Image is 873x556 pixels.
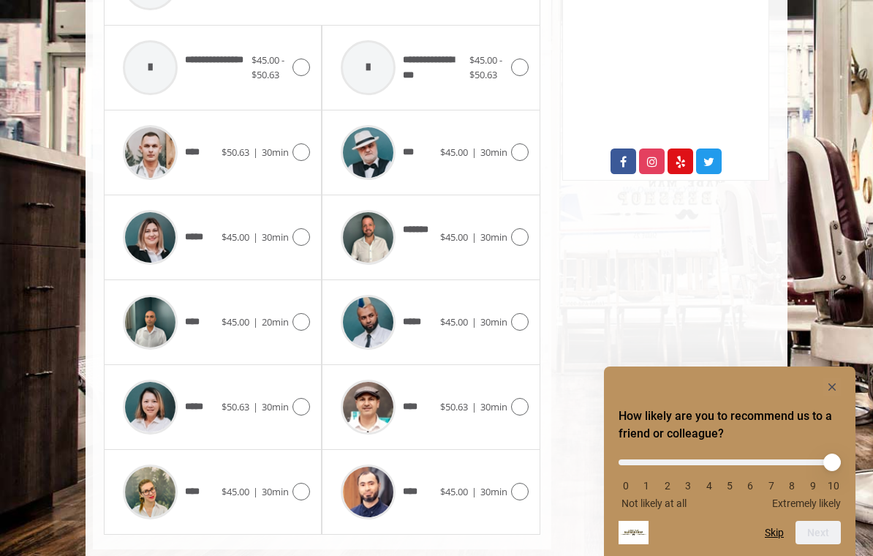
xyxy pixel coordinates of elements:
span: $50.63 [222,400,249,413]
li: 0 [619,480,633,492]
h2: How likely are you to recommend us to a friend or colleague? Select an option from 0 to 10, with ... [619,407,841,443]
li: 7 [764,480,779,492]
li: 10 [826,480,841,492]
span: 30min [480,485,507,498]
span: 30min [480,400,507,413]
span: $45.00 [440,315,468,328]
span: Extremely likely [772,497,841,509]
span: $45.00 [222,485,249,498]
span: $45.00 [440,230,468,244]
span: | [253,400,258,413]
span: | [253,485,258,498]
span: | [472,485,477,498]
span: $45.00 [440,485,468,498]
span: | [253,315,258,328]
span: 30min [480,315,507,328]
button: Next question [795,521,841,544]
span: | [472,400,477,413]
li: 4 [702,480,717,492]
li: 9 [806,480,820,492]
span: Not likely at all [621,497,687,509]
li: 2 [660,480,675,492]
li: 6 [743,480,757,492]
span: | [472,315,477,328]
span: | [253,230,258,244]
div: How likely are you to recommend us to a friend or colleague? Select an option from 0 to 10, with ... [619,378,841,544]
li: 5 [722,480,737,492]
span: $45.00 [222,230,249,244]
span: 30min [480,146,507,159]
span: $45.00 - $50.63 [469,53,502,82]
span: | [472,230,477,244]
div: How likely are you to recommend us to a friend or colleague? Select an option from 0 to 10, with ... [619,448,841,509]
span: 30min [262,230,289,244]
span: $45.00 [222,315,249,328]
button: Hide survey [823,378,841,396]
span: $50.63 [222,146,249,159]
span: 30min [262,400,289,413]
span: $45.00 [440,146,468,159]
li: 3 [681,480,695,492]
button: Skip [765,527,784,538]
span: 30min [262,146,289,159]
li: 1 [639,480,654,492]
span: 20min [262,315,289,328]
span: 30min [262,485,289,498]
span: | [253,146,258,159]
span: 30min [480,230,507,244]
span: $50.63 [440,400,468,413]
span: | [472,146,477,159]
li: 8 [785,480,799,492]
span: $45.00 - $50.63 [252,53,284,82]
